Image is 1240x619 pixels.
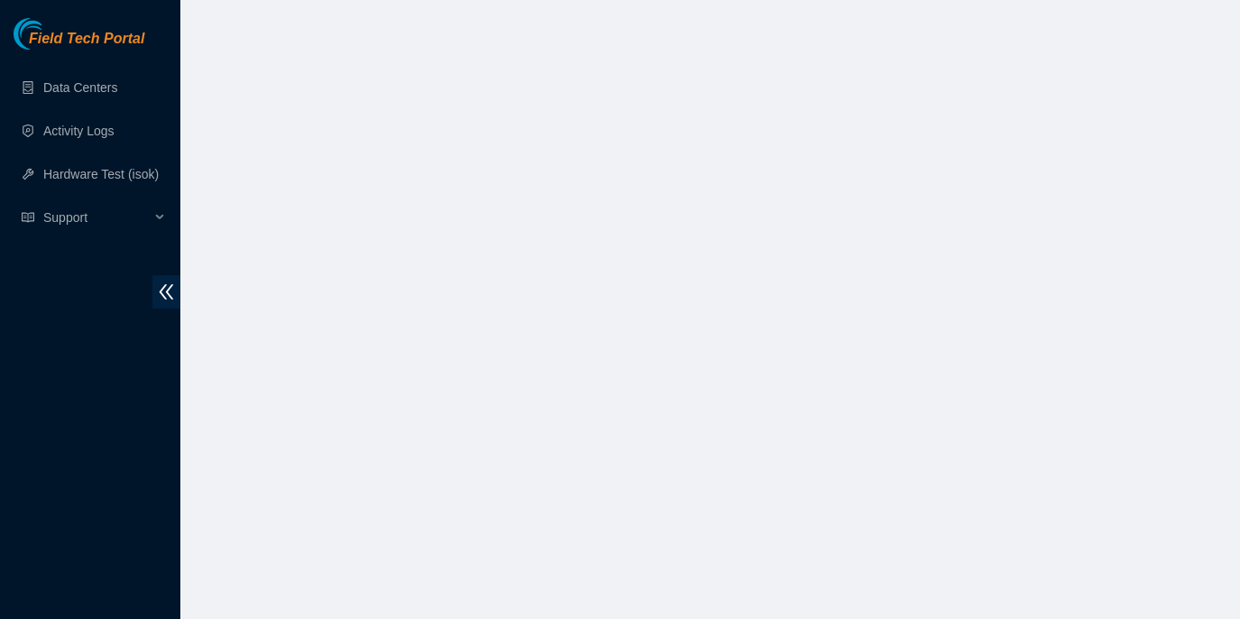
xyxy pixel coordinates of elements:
[14,32,144,56] a: Akamai TechnologiesField Tech Portal
[43,80,117,95] a: Data Centers
[22,211,34,224] span: read
[43,124,115,138] a: Activity Logs
[14,18,91,50] img: Akamai Technologies
[152,275,180,309] span: double-left
[43,199,150,236] span: Support
[29,31,144,48] span: Field Tech Portal
[43,167,159,181] a: Hardware Test (isok)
